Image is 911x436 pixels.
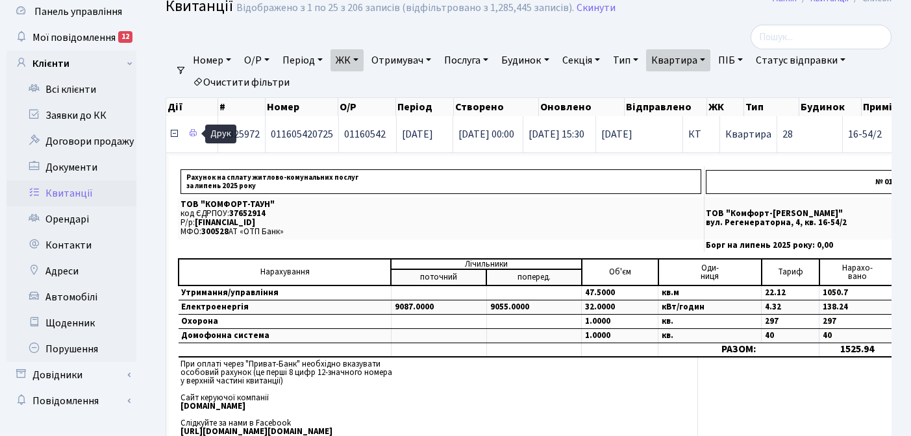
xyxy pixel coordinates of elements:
[181,219,701,227] p: Р/р:
[751,49,851,71] a: Статус відправки
[118,31,132,43] div: 12
[6,128,136,154] a: Договори продажу
[782,127,793,141] span: 28
[205,125,236,143] div: Друк
[819,285,896,300] td: 1050.7
[188,71,295,93] a: Очистити фільтри
[751,25,892,49] input: Пошук...
[6,154,136,180] a: Документи
[439,49,493,71] a: Послуга
[338,98,396,116] th: О/Р
[179,315,391,329] td: Охорона
[6,206,136,232] a: Орендарі
[6,103,136,128] a: Заявки до КК
[762,259,819,285] td: Тариф
[658,285,762,300] td: кв.м
[391,300,486,315] td: 9087.0000
[236,2,574,14] div: Відображено з 1 по 25 з 206 записів (відфільтровано з 1,285,445 записів).
[762,285,819,300] td: 22.12
[6,388,136,414] a: Повідомлення
[496,49,554,71] a: Будинок
[582,329,658,343] td: 1.0000
[391,269,486,285] td: поточний
[529,127,584,141] span: [DATE] 15:30
[658,300,762,315] td: кВт/годин
[658,315,762,329] td: кв.
[34,5,122,19] span: Панель управління
[218,98,266,116] th: #
[344,127,386,141] span: 01160542
[458,127,514,141] span: [DATE] 00:00
[582,285,658,300] td: 47.5000
[762,329,819,343] td: 40
[744,98,799,116] th: Тип
[819,315,896,329] td: 297
[223,127,260,141] span: 3325972
[625,98,708,116] th: Відправлено
[179,329,391,343] td: Домофонна система
[179,259,391,285] td: Нарахування
[486,300,582,315] td: 9055.0000
[486,269,582,285] td: поперед.
[331,49,364,71] a: ЖК
[6,232,136,258] a: Контакти
[582,259,658,285] td: Об'єм
[195,217,255,228] span: [FINANCIAL_ID]
[201,226,229,237] span: 300528
[601,129,677,139] span: [DATE]
[181,210,701,218] p: код ЄДРПОУ:
[179,285,391,300] td: Утримання/управління
[6,362,136,388] a: Довідники
[713,49,748,71] a: ПІБ
[181,400,245,412] b: [DOMAIN_NAME]
[454,98,540,116] th: Створено
[799,98,862,116] th: Будинок
[32,30,116,45] span: Мої повідомлення
[658,329,762,343] td: кв.
[166,98,218,116] th: Дії
[762,300,819,315] td: 4.32
[6,25,136,51] a: Мої повідомлення12
[819,300,896,315] td: 138.24
[658,259,762,285] td: Оди- ниця
[557,49,605,71] a: Секція
[819,329,896,343] td: 40
[181,169,701,194] p: Рахунок на сплату житлово-комунальних послуг за липень 2025 року
[707,98,744,116] th: ЖК
[688,129,714,139] span: КТ
[658,343,819,357] td: РАЗОМ:
[6,77,136,103] a: Всі клієнти
[402,127,433,141] span: [DATE]
[396,98,454,116] th: Період
[6,336,136,362] a: Порушення
[762,315,819,329] td: 297
[819,343,896,357] td: 1525.94
[181,228,701,236] p: МФО: АТ «ОТП Банк»
[6,284,136,310] a: Автомобілі
[266,98,338,116] th: Номер
[181,200,701,209] p: ТОВ "КОМФОРТ-ТАУН"
[819,259,896,285] td: Нарахо- вано
[6,310,136,336] a: Щоденник
[539,98,625,116] th: Оновлено
[582,300,658,315] td: 32.0000
[366,49,436,71] a: Отримувач
[6,258,136,284] a: Адреси
[6,180,136,206] a: Квитанції
[608,49,643,71] a: Тип
[391,259,581,269] td: Лічильники
[725,127,771,141] span: Квартира
[179,300,391,315] td: Електроенергія
[577,2,616,14] a: Скинути
[188,49,236,71] a: Номер
[239,49,275,71] a: О/Р
[229,208,266,219] span: 37652914
[6,51,136,77] a: Клієнти
[646,49,710,71] a: Квартира
[277,49,328,71] a: Період
[582,315,658,329] td: 1.0000
[271,127,333,141] span: 011605420725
